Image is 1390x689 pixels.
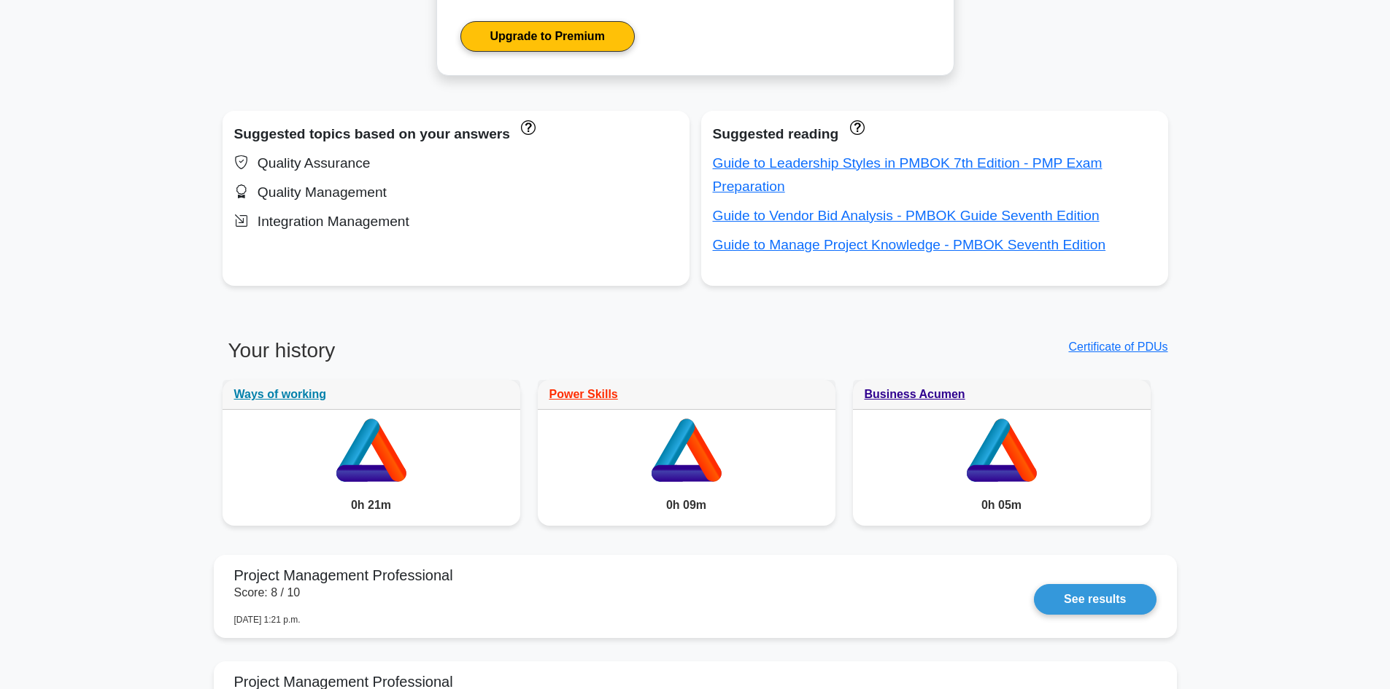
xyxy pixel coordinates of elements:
[1034,584,1156,615] a: See results
[234,388,327,400] a: Ways of working
[865,388,965,400] a: Business Acumen
[234,122,678,146] div: Suggested topics based on your answers
[713,122,1157,146] div: Suggested reading
[538,485,835,526] div: 0h 09m
[1068,340,1167,353] a: Certificate of PDUs
[549,388,618,400] a: Power Skills
[223,485,520,526] div: 0h 21m
[517,119,536,134] a: These topics have been answered less than 50% correct. Topics disapear when you answer questions ...
[223,338,687,375] h3: Your history
[713,208,1100,223] a: Guide to Vendor Bid Analysis - PMBOK Guide Seventh Edition
[853,485,1151,526] div: 0h 05m
[234,210,678,233] div: Integration Management
[234,152,678,175] div: Quality Assurance
[460,21,635,52] a: Upgrade to Premium
[846,119,864,134] a: These concepts have been answered less than 50% correct. The guides disapear when you answer ques...
[713,155,1103,194] a: Guide to Leadership Styles in PMBOK 7th Edition - PMP Exam Preparation
[234,181,678,204] div: Quality Management
[713,237,1106,252] a: Guide to Manage Project Knowledge - PMBOK Seventh Edition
